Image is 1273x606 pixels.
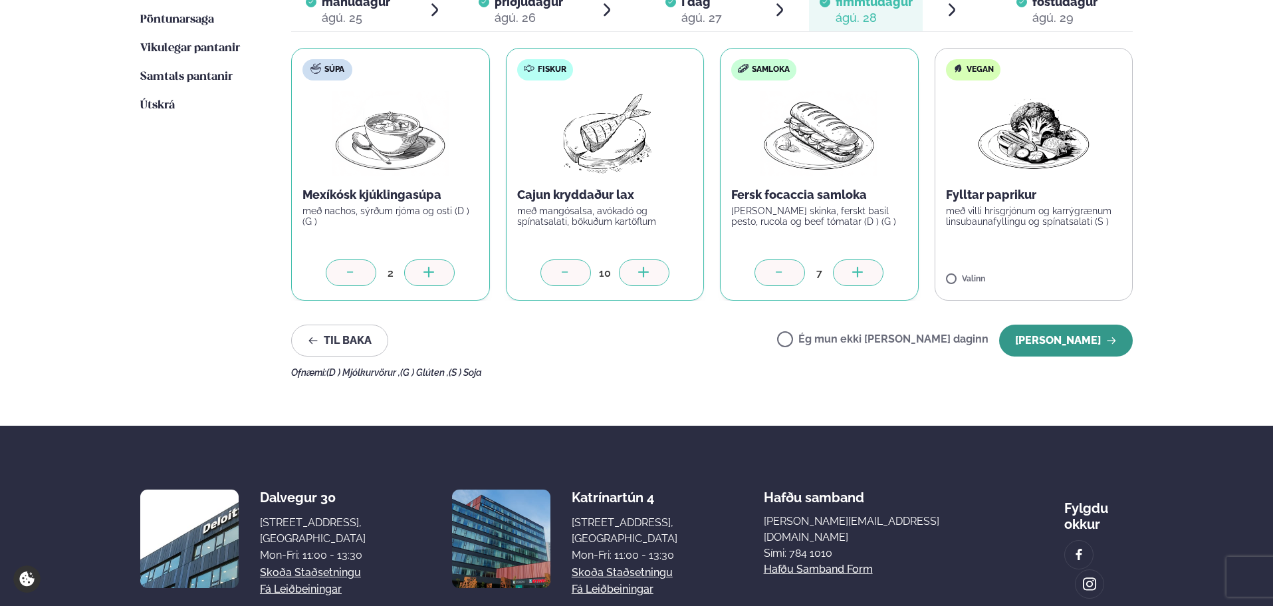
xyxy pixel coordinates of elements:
[1065,541,1093,569] a: image alt
[376,265,404,281] div: 2
[1076,570,1103,598] a: image alt
[517,206,693,227] p: með mangósalsa, avókadó og spínatsalati, bökuðum kartöflum
[332,91,449,176] img: Soup.png
[731,187,907,203] p: Fersk focaccia samloka
[13,565,41,593] a: Cookie settings
[764,514,978,545] a: [PERSON_NAME][EMAIL_ADDRESS][DOMAIN_NAME]
[764,561,873,577] a: Hafðu samband form
[1072,547,1086,563] img: image alt
[140,490,239,588] img: image alt
[738,64,749,73] img: sandwich-new-16px.svg
[260,490,366,506] div: Dalvegur 30
[572,565,673,581] a: Skoða staðsetningu
[752,65,790,75] span: Samloka
[452,490,550,588] img: image alt
[805,265,833,281] div: 7
[946,206,1122,227] p: með villi hrísgrjónum og karrýgrænum linsubaunafyllingu og spínatsalati (S )
[324,65,344,75] span: Súpa
[400,367,449,378] span: (G ) Glúten ,
[572,547,677,563] div: Mon-Fri: 11:00 - 13:30
[572,515,677,547] div: [STREET_ADDRESS], [GEOGRAPHIC_DATA]
[999,325,1133,357] button: [PERSON_NAME]
[764,479,864,506] span: Hafðu samband
[836,10,913,26] div: ágú. 28
[1064,490,1133,532] div: Fylgdu okkur
[260,581,342,597] a: Fá leiðbeiningar
[953,63,963,74] img: Vegan.svg
[140,100,175,111] span: Útskrá
[591,265,619,281] div: 10
[302,206,479,227] p: með nachos, sýrðum rjóma og osti (D ) (G )
[764,545,978,561] p: Sími: 784 1010
[140,98,175,114] a: Útskrá
[291,325,388,357] button: Til baka
[449,367,482,378] span: (S ) Soja
[681,10,722,26] div: ágú. 27
[572,581,653,597] a: Fá leiðbeiningar
[140,69,233,85] a: Samtals pantanir
[731,206,907,227] p: [PERSON_NAME] skinka, ferskt basil pesto, rucola og beef tómatar (D ) (G )
[967,65,994,75] span: Vegan
[517,187,693,203] p: Cajun kryddaður lax
[260,565,361,581] a: Skoða staðsetningu
[760,91,877,176] img: Panini.png
[140,12,214,28] a: Pöntunarsaga
[326,367,400,378] span: (D ) Mjólkurvörur ,
[1082,577,1097,592] img: image alt
[140,14,214,25] span: Pöntunarsaga
[140,43,240,54] span: Vikulegar pantanir
[946,187,1122,203] p: Fylltar paprikur
[140,71,233,82] span: Samtals pantanir
[140,41,240,57] a: Vikulegar pantanir
[291,367,1133,378] div: Ofnæmi:
[495,10,563,26] div: ágú. 26
[572,490,677,506] div: Katrínartún 4
[260,547,366,563] div: Mon-Fri: 11:00 - 13:30
[1032,10,1098,26] div: ágú. 29
[538,65,566,75] span: Fiskur
[524,63,534,74] img: fish.svg
[322,10,390,26] div: ágú. 25
[260,515,366,547] div: [STREET_ADDRESS], [GEOGRAPHIC_DATA]
[546,91,663,176] img: Fish.png
[310,63,321,74] img: soup.svg
[975,91,1092,176] img: Vegan.png
[302,187,479,203] p: Mexíkósk kjúklingasúpa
